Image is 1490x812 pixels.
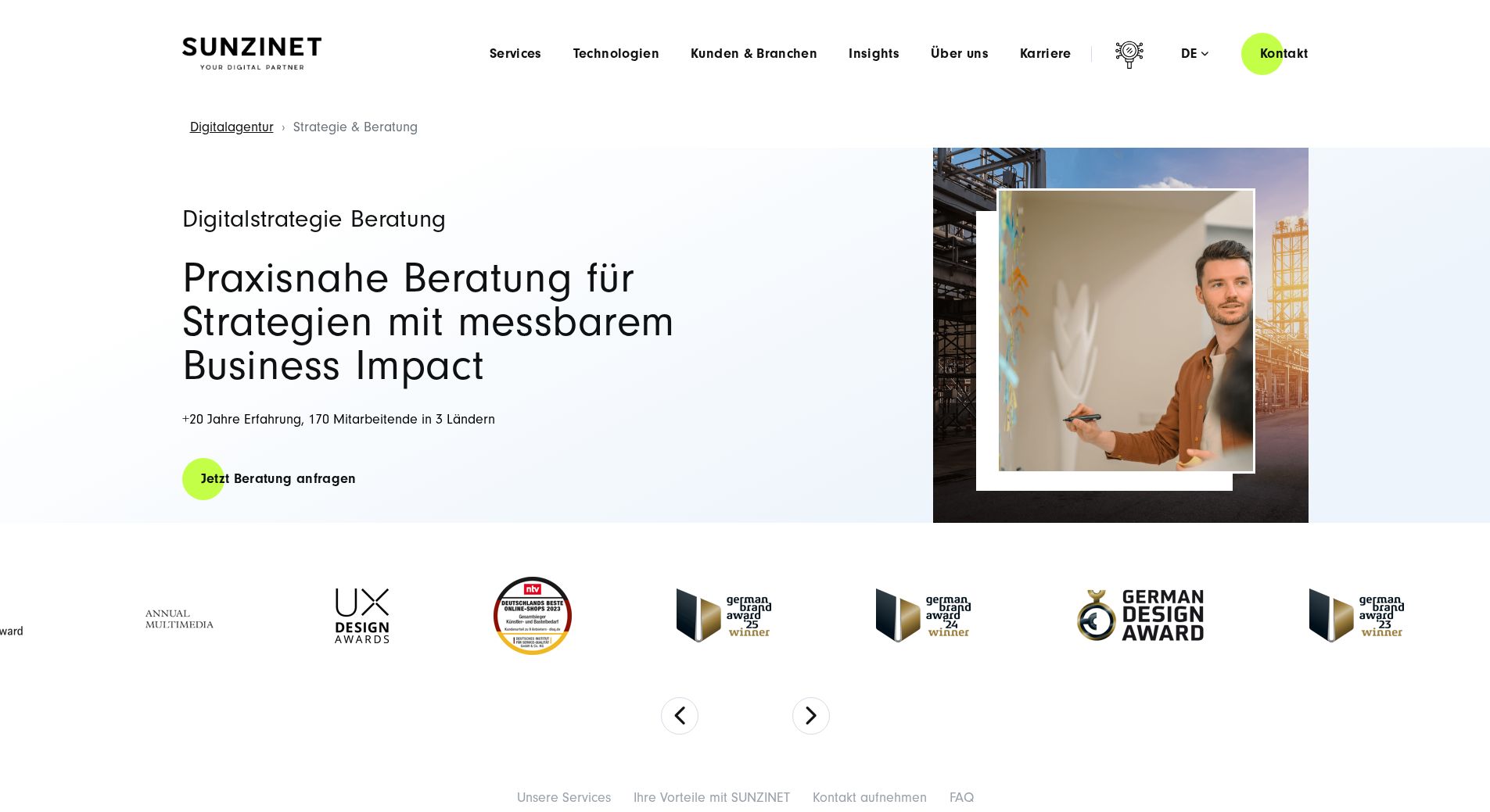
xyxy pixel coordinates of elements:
a: Kontakt aufnehmen [813,789,927,806]
img: Full Service Digitalagentur - Annual Multimedia Awards [134,588,230,643]
a: Unsere Services [517,789,611,806]
img: German Brand Award winner 2025 - Full Service Digital Agentur SUNZINET [677,588,771,642]
h1: Digitalstrategie Beratung [182,206,730,231]
a: Über uns [931,46,989,62]
a: Kontakt [1241,31,1327,76]
button: Previous [661,697,698,735]
img: UX-Design-Awards - fullservice digital agentur SUNZINET [335,588,389,643]
a: Technologien [573,46,659,62]
h2: Praxisnahe Beratung für Strategien mit messbarem Business Impact [182,256,730,388]
a: Insights [849,46,899,62]
img: Full-Service Digitalagentur SUNZINET - Strategieberatung [999,191,1253,471]
a: Jetzt Beratung anfragen [182,456,375,501]
a: Digitalagentur [190,119,274,135]
button: Next [792,697,830,735]
img: German Brand Award 2023 Winner - fullservice digital agentur SUNZINET [1309,588,1404,642]
img: German-Design-Award - fullservice digital agentur SUNZINET [1075,588,1205,642]
img: Deutschlands beste Online Shops 2023 - boesner - Kunde - SUNZINET [494,577,572,655]
a: Kunden & Branchen [691,46,817,62]
span: Strategie & Beratung [293,119,418,135]
a: FAQ [950,789,974,806]
span: +20 Jahre Erfahrung, 170 Mitarbeitende in 3 Ländern [182,411,495,427]
a: Karriere [1020,46,1072,62]
img: German-Brand-Award - fullservice digital agentur SUNZINET [876,588,971,642]
img: Full-Service Digitalagentur SUNZINET - Strategieberatung_2 [933,148,1309,523]
img: SUNZINET Full Service Digital Agentur [182,38,321,70]
div: de [1181,46,1208,62]
a: Services [490,46,542,62]
a: Ihre Vorteile mit SUNZINET [634,789,790,806]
